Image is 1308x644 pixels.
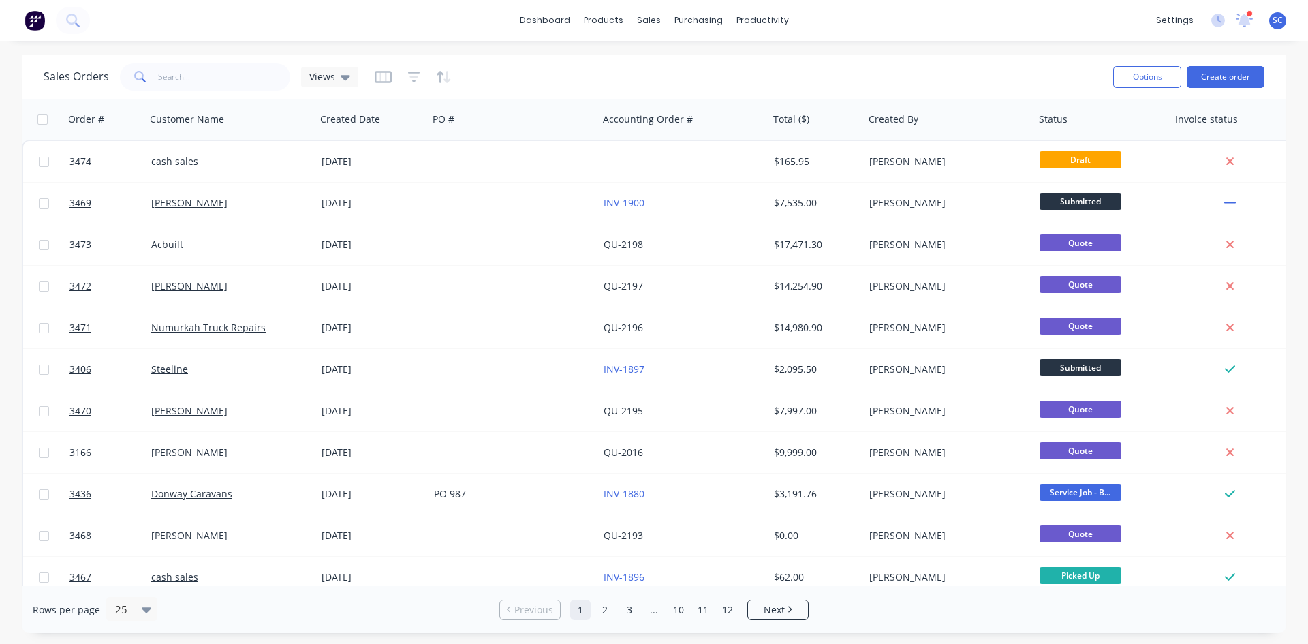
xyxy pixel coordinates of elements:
span: Submitted [1040,193,1121,210]
a: cash sales [151,570,198,583]
div: $165.95 [774,155,854,168]
a: Page 12 [717,600,738,620]
div: PO # [433,112,454,126]
div: [PERSON_NAME] [869,404,1021,418]
a: Donway Caravans [151,487,232,500]
span: 3166 [69,446,91,459]
div: Status [1039,112,1068,126]
div: [PERSON_NAME] [869,196,1021,210]
a: 3474 [69,141,151,182]
img: Factory [25,10,45,31]
span: 3472 [69,279,91,293]
div: Created By [869,112,918,126]
div: [DATE] [322,279,423,293]
a: 3166 [69,432,151,473]
div: Total ($) [773,112,809,126]
div: [PERSON_NAME] [869,321,1021,335]
span: 3474 [69,155,91,168]
span: Service Job - B... [1040,484,1121,501]
div: purchasing [668,10,730,31]
a: QU-2193 [604,529,643,542]
a: dashboard [513,10,577,31]
div: $14,254.90 [774,279,854,293]
a: INV-1896 [604,570,644,583]
div: [DATE] [322,321,423,335]
h1: Sales Orders [44,70,109,83]
a: Page 3 [619,600,640,620]
div: Invoice status [1175,112,1238,126]
div: $7,997.00 [774,404,854,418]
div: sales [630,10,668,31]
a: 3471 [69,307,151,348]
div: [DATE] [322,570,423,584]
a: Page 2 [595,600,615,620]
div: [DATE] [322,487,423,501]
div: $3,191.76 [774,487,854,501]
div: [PERSON_NAME] [869,155,1021,168]
button: Options [1113,66,1181,88]
a: INV-1897 [604,363,644,375]
div: [DATE] [322,404,423,418]
span: SC [1273,14,1283,27]
div: [PERSON_NAME] [869,446,1021,459]
span: Quote [1040,234,1121,251]
a: INV-1880 [604,487,644,500]
a: QU-2197 [604,279,643,292]
div: [DATE] [322,196,423,210]
span: 3467 [69,570,91,584]
a: Numurkah Truck Repairs [151,321,266,334]
div: [DATE] [322,529,423,542]
a: 3436 [69,474,151,515]
a: QU-2016 [604,446,643,459]
span: 3471 [69,321,91,335]
span: 3473 [69,238,91,251]
div: Created Date [320,112,380,126]
div: settings [1149,10,1200,31]
a: Page 10 [668,600,689,620]
div: [DATE] [322,238,423,251]
span: Quote [1040,318,1121,335]
span: 3436 [69,487,91,501]
div: $9,999.00 [774,446,854,459]
div: [PERSON_NAME] [869,570,1021,584]
span: 3469 [69,196,91,210]
a: 3468 [69,515,151,556]
span: Previous [514,603,553,617]
span: 3470 [69,404,91,418]
div: Accounting Order # [603,112,693,126]
a: 3473 [69,224,151,265]
span: Views [309,70,335,84]
div: $2,095.50 [774,363,854,376]
input: Search... [158,63,291,91]
div: $62.00 [774,570,854,584]
div: [PERSON_NAME] [869,279,1021,293]
ul: Pagination [494,600,814,620]
a: 3469 [69,183,151,224]
a: [PERSON_NAME] [151,529,228,542]
a: INV-1900 [604,196,644,209]
a: [PERSON_NAME] [151,279,228,292]
span: 3406 [69,363,91,376]
a: Page 11 [693,600,713,620]
a: QU-2198 [604,238,643,251]
a: Next page [748,603,808,617]
div: Customer Name [150,112,224,126]
span: Quote [1040,401,1121,418]
a: [PERSON_NAME] [151,196,228,209]
span: Quote [1040,276,1121,293]
div: [PERSON_NAME] [869,363,1021,376]
div: [PERSON_NAME] [869,238,1021,251]
span: Picked Up [1040,567,1121,584]
span: Draft [1040,151,1121,168]
span: Quote [1040,442,1121,459]
a: 3406 [69,349,151,390]
a: Jump forward [644,600,664,620]
a: Acbuilt [151,238,183,251]
a: Page 1 is your current page [570,600,591,620]
span: Submitted [1040,359,1121,376]
a: 3467 [69,557,151,598]
div: [DATE] [322,363,423,376]
a: QU-2196 [604,321,643,334]
a: cash sales [151,155,198,168]
span: Quote [1040,525,1121,542]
